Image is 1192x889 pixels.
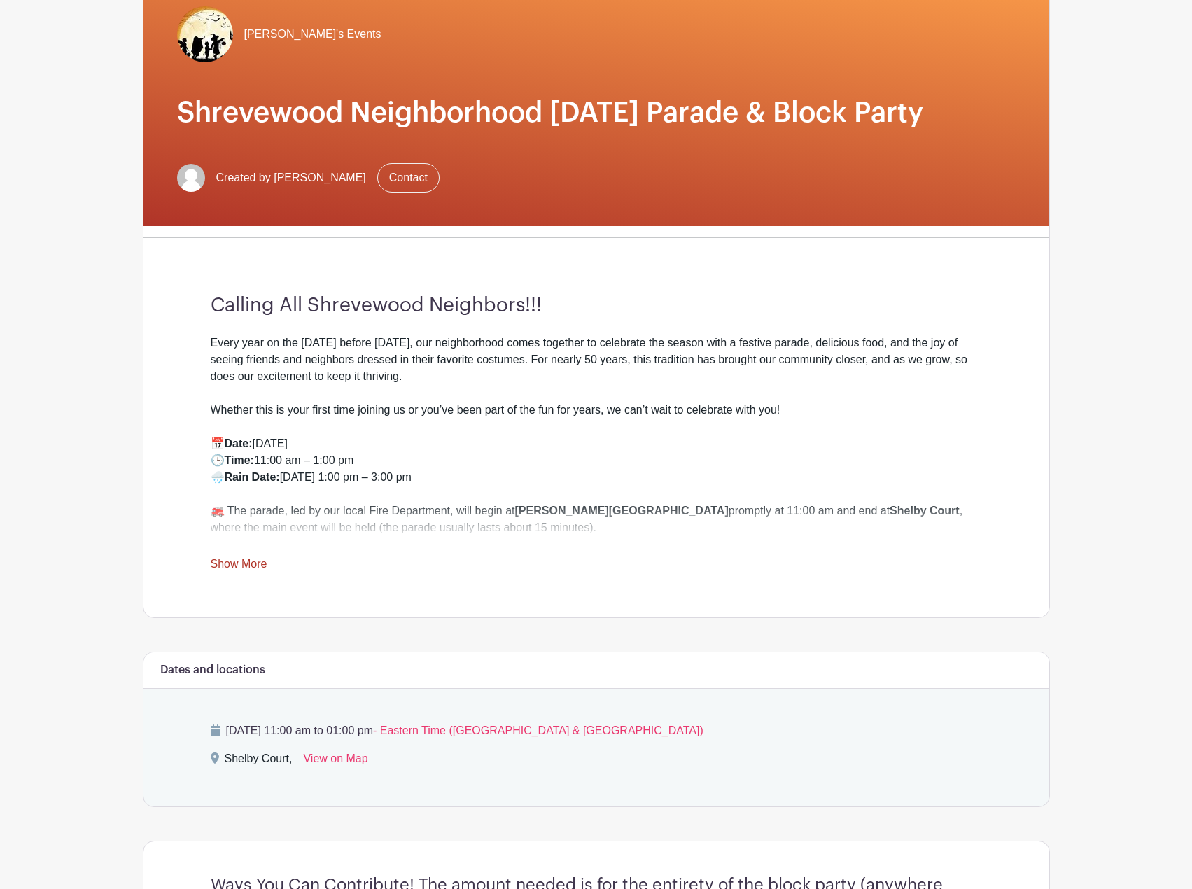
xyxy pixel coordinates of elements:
div: 🚒 The parade, led by our local Fire Department, will begin at promptly at 11:00 am and end at , w... [211,503,982,553]
span: - Eastern Time ([GEOGRAPHIC_DATA] & [GEOGRAPHIC_DATA]) [373,724,703,736]
h6: Dates and locations [160,664,265,677]
strong: [PERSON_NAME][GEOGRAPHIC_DATA] [515,505,729,517]
h3: Calling All Shrevewood Neighbors!!! [211,294,982,318]
div: 📅 [DATE] 🕒 11:00 am – 1:00 pm 🌧️ [DATE] 1:00 pm – 3:00 pm [211,435,982,503]
div: Shelby Court, [225,750,293,773]
div: Whether this is your first time joining us or you’ve been part of the fun for years, we can’t wai... [211,402,982,435]
strong: Time: [225,454,254,466]
strong: Rain Date: [225,471,280,483]
h1: Shrevewood Neighborhood [DATE] Parade & Block Party [177,96,1016,129]
img: default-ce2991bfa6775e67f084385cd625a349d9dcbb7a52a09fb2fda1e96e2d18dcdb.png [177,164,205,192]
p: [DATE] 11:00 am to 01:00 pm [211,722,982,739]
a: Contact [377,163,440,192]
img: halloween%20-%204.jpg [177,6,233,62]
span: [PERSON_NAME]'s Events [244,26,381,43]
a: View on Map [303,750,367,773]
span: Created by [PERSON_NAME] [216,169,366,186]
div: Every year on the [DATE] before [DATE], our neighborhood comes together to celebrate the season w... [211,335,982,402]
a: Show More [211,558,267,575]
strong: Date: [225,437,253,449]
strong: Shelby Court [890,505,960,517]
